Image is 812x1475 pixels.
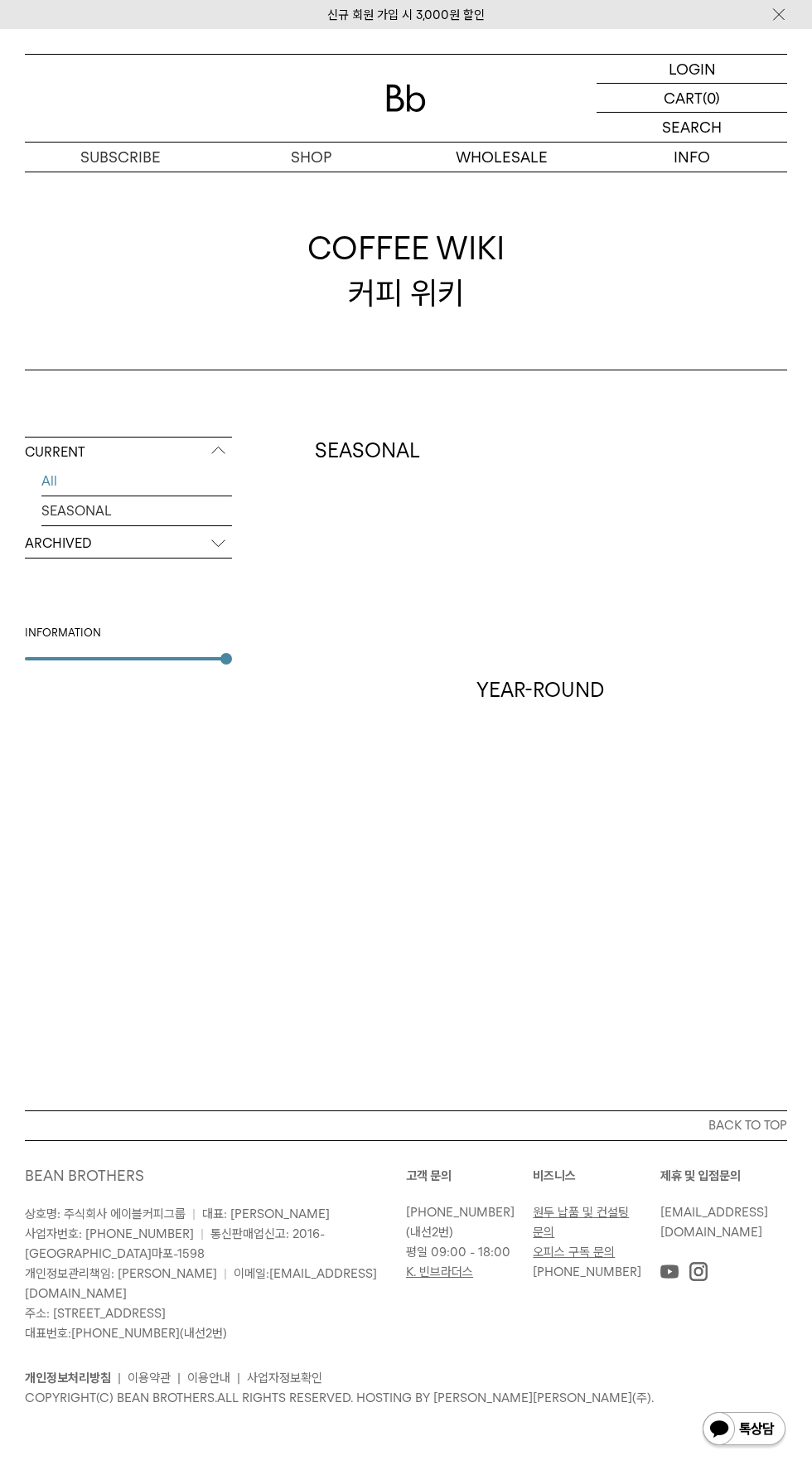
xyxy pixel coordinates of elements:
[597,143,787,172] p: INFO
[639,916,787,1064] a: 페루 디카페인 카하마르카PERU CAJAMARCA DECAF
[639,515,787,663] a: 콜롬비아 라 프라데라 디카페인 COLOMBIA LA PRADERA DECAF
[25,1226,194,1241] span: 사업자번호: [PHONE_NUMBER]
[533,1205,629,1240] a: 원두 납품 및 컨설팅 문의
[315,916,463,1064] a: 몰트MALT
[327,7,485,22] a: 신규 회원 가입 시 3,000원 할인
[307,226,505,314] div: 커피 위키
[703,84,720,112] p: (0)
[25,1388,787,1408] p: COPYRIGHT(C) BEAN BROTHERS. ALL RIGHTS RESERVED. HOSTING BY [PERSON_NAME][PERSON_NAME](주).
[41,526,232,555] a: YEAR-ROUND
[25,529,232,559] p: ARCHIVED
[597,84,787,113] a: CART (0)
[177,1368,181,1388] li: |
[476,916,625,1064] a: 벨벳화이트VELVET WHITE
[406,1265,473,1279] a: K. 빈브라더스
[406,143,597,172] p: WHOLESALE
[406,1205,515,1220] a: [PHONE_NUMBER]
[476,515,625,663] a: 브라질 사맘바이아BRAZIL SAMAMBAIA
[669,55,716,83] p: LOGIN
[41,467,232,496] a: All
[533,1166,660,1186] p: 비즈니스
[237,1368,240,1388] li: |
[247,1371,322,1386] a: 사업자정보확인
[215,143,406,172] a: SHOP
[315,437,787,465] h2: SEASONAL
[639,754,787,902] a: 블랙수트BLACK SUIT
[307,226,505,270] span: COFFEE WIKI
[406,1166,533,1186] p: 고객 문의
[25,1326,227,1341] span: 대표번호: (내선2번)
[701,1410,787,1450] img: 카카오톡 채널 1:1 채팅 버튼
[386,85,426,112] img: 로고
[41,496,232,525] a: SEASONAL
[25,1110,787,1140] button: BACK TO TOP
[406,1242,524,1262] p: 평일 09:00 - 18:00
[25,1167,144,1184] a: BEAN BROTHERS
[71,1326,180,1341] a: [PHONE_NUMBER]
[533,1245,615,1260] a: 오피스 구독 문의
[662,113,722,142] p: SEARCH
[25,625,232,641] div: INFORMATION
[128,1371,171,1386] a: 이용약관
[201,1226,204,1241] span: |
[187,1371,230,1386] a: 이용안내
[25,1266,217,1281] span: 개인정보관리책임: [PERSON_NAME]
[315,515,463,663] a: 산 안토니오: 게이샤SAN ANTONIO: GEISHA
[660,1205,768,1240] a: [EMAIL_ADDRESS][DOMAIN_NAME]
[224,1266,227,1281] span: |
[25,1207,186,1221] span: 상호명: 주식회사 에이블커피그룹
[406,1202,524,1242] p: (내선2번)
[192,1207,196,1221] span: |
[25,143,215,172] a: SUBSCRIBE
[664,84,703,112] p: CART
[315,676,463,825] a: 페루 로스 실바PERU LOS SILVA
[533,1265,641,1279] a: [PHONE_NUMBER]
[202,1207,330,1221] span: 대표: [PERSON_NAME]
[118,1368,121,1388] li: |
[25,438,232,467] p: CURRENT
[25,1306,166,1321] span: 주소: [STREET_ADDRESS]
[660,1166,787,1186] p: 제휴 및 입점문의
[476,754,625,902] a: 세븐티SEVENTY
[597,55,787,84] a: LOGIN
[25,1371,111,1386] a: 개인정보처리방침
